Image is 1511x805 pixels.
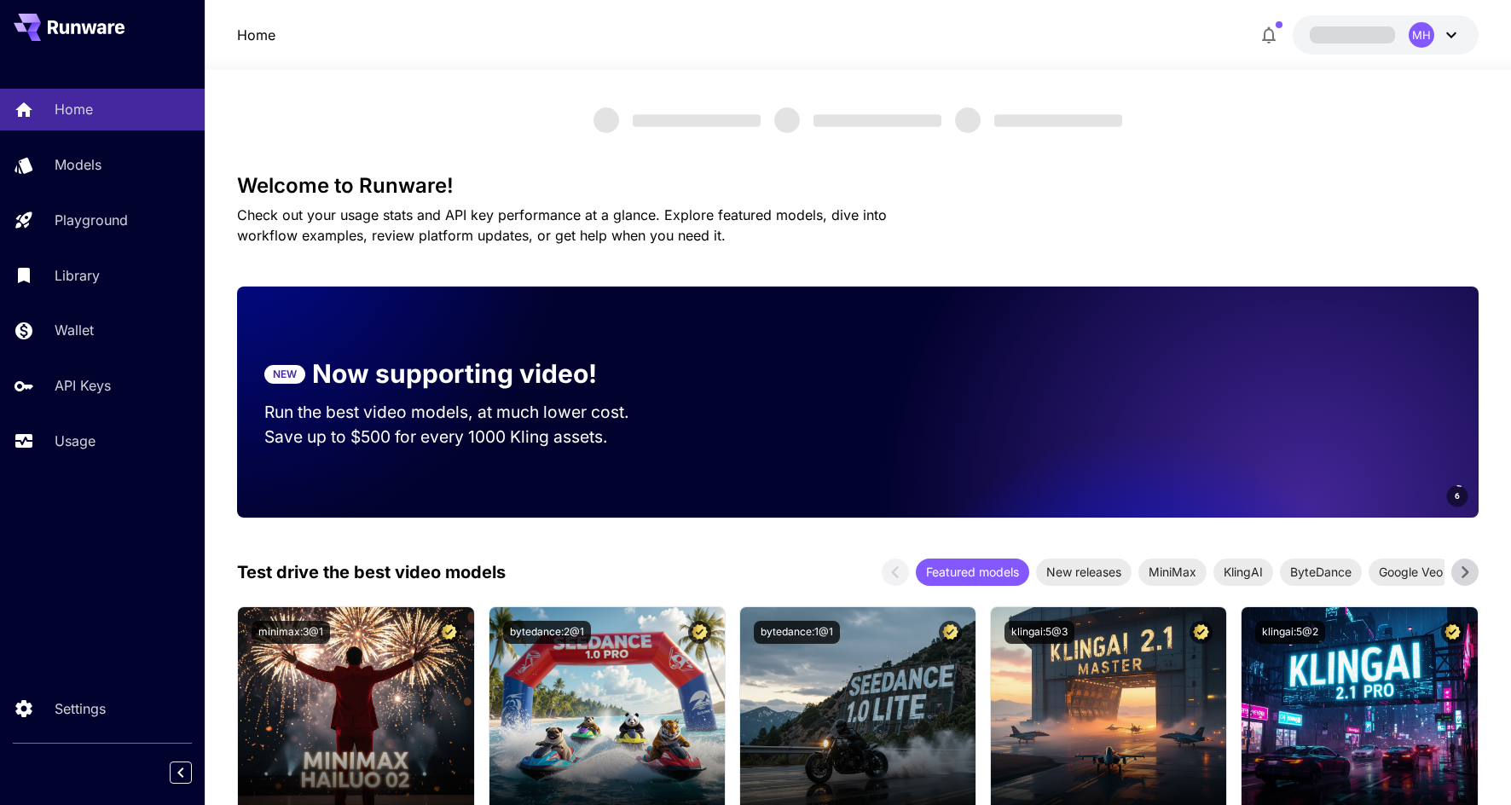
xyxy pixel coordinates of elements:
[55,320,94,340] p: Wallet
[1190,621,1213,644] button: Certified Model – Vetted for best performance and includes a commercial license.
[55,375,111,396] p: API Keys
[182,757,205,788] div: Collapse sidebar
[1441,621,1464,644] button: Certified Model – Vetted for best performance and includes a commercial license.
[916,563,1029,581] span: Featured models
[1213,563,1273,581] span: KlingAI
[1369,563,1453,581] span: Google Veo
[55,99,93,119] p: Home
[1036,559,1132,586] div: New releases
[264,400,662,425] p: Run the best video models, at much lower cost.
[237,559,506,585] p: Test drive the best video models
[170,762,192,784] button: Collapse sidebar
[55,698,106,719] p: Settings
[252,621,330,644] button: minimax:3@1
[237,206,887,244] span: Check out your usage stats and API key performance at a glance. Explore featured models, dive int...
[688,621,711,644] button: Certified Model – Vetted for best performance and includes a commercial license.
[1138,563,1207,581] span: MiniMax
[1293,15,1479,55] button: MH
[754,621,840,644] button: bytedance:1@1
[437,621,460,644] button: Certified Model – Vetted for best performance and includes a commercial license.
[312,355,597,393] p: Now supporting video!
[1138,559,1207,586] div: MiniMax
[939,621,962,644] button: Certified Model – Vetted for best performance and includes a commercial license.
[55,431,96,451] p: Usage
[1004,621,1074,644] button: klingai:5@3
[1213,559,1273,586] div: KlingAI
[1255,621,1325,644] button: klingai:5@2
[55,210,128,230] p: Playground
[916,559,1029,586] div: Featured models
[503,621,591,644] button: bytedance:2@1
[1280,559,1362,586] div: ByteDance
[1280,563,1362,581] span: ByteDance
[55,265,100,286] p: Library
[237,25,275,45] a: Home
[264,425,662,449] p: Save up to $500 for every 1000 Kling assets.
[273,367,297,382] p: NEW
[1369,559,1453,586] div: Google Veo
[1036,563,1132,581] span: New releases
[55,154,101,175] p: Models
[237,25,275,45] nav: breadcrumb
[237,174,1478,198] h3: Welcome to Runware!
[1409,22,1434,48] div: MH
[1455,489,1460,502] span: 6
